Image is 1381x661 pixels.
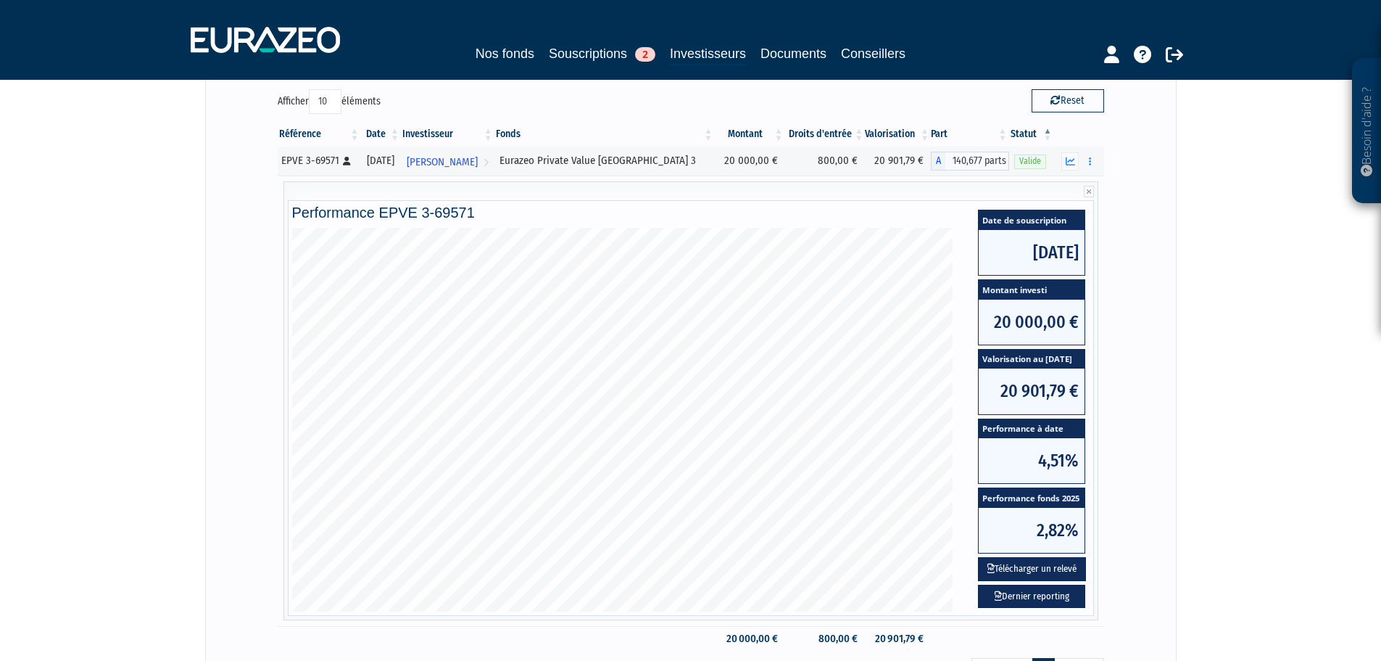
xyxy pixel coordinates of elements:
[979,210,1085,230] span: Date de souscription
[979,369,1085,414] span: 20 901,79 €
[278,122,361,147] th: Référence : activer pour trier la colonne par ordre croissant
[785,147,866,176] td: 800,00 €
[361,122,401,147] th: Date: activer pour trier la colonne par ordre croissant
[366,153,396,168] div: [DATE]
[1014,155,1046,168] span: Valide
[635,47,655,62] span: 2
[865,626,931,652] td: 20 901,79 €
[785,122,866,147] th: Droits d'entrée: activer pour trier la colonne par ordre croissant
[979,488,1085,508] span: Performance fonds 2025
[945,152,1009,171] span: 140,677 parts
[865,147,931,176] td: 20 901,79 €
[484,149,489,176] i: Voir l'investisseur
[785,626,866,652] td: 800,00 €
[931,152,1009,171] div: A - Eurazeo Private Value Europe 3
[978,585,1085,609] a: Dernier reporting
[979,508,1085,553] span: 2,82%
[979,300,1085,345] span: 20 000,00 €
[931,152,945,171] span: A
[401,147,494,176] a: [PERSON_NAME]
[715,147,785,176] td: 20 000,00 €
[281,153,356,168] div: EPVE 3-69571
[278,89,381,114] label: Afficher éléments
[401,122,494,147] th: Investisseur: activer pour trier la colonne par ordre croissant
[865,122,931,147] th: Valorisation: activer pour trier la colonne par ordre croissant
[931,122,1009,147] th: Part: activer pour trier la colonne par ordre croissant
[1359,66,1375,197] p: Besoin d'aide ?
[715,626,785,652] td: 20 000,00 €
[494,122,715,147] th: Fonds: activer pour trier la colonne par ordre croissant
[979,230,1085,275] span: [DATE]
[1009,122,1054,147] th: Statut : activer pour trier la colonne par ordre d&eacute;croissant
[979,438,1085,483] span: 4,51%
[841,44,905,64] a: Conseillers
[1032,89,1104,112] button: Reset
[292,205,1090,221] h4: Performance EPVE 3-69571
[979,280,1085,300] span: Montant investi
[343,157,351,165] i: [Français] Personne physique
[670,44,746,66] a: Investisseurs
[549,44,655,64] a: Souscriptions2
[476,44,534,64] a: Nos fonds
[979,350,1085,369] span: Valorisation au [DATE]
[309,89,341,114] select: Afficheréléments
[191,27,340,53] img: 1732889491-logotype_eurazeo_blanc_rvb.png
[978,557,1086,581] button: Télécharger un relevé
[499,153,710,168] div: Eurazeo Private Value [GEOGRAPHIC_DATA] 3
[407,149,478,176] span: [PERSON_NAME]
[760,44,826,64] a: Documents
[979,419,1085,439] span: Performance à date
[715,122,785,147] th: Montant: activer pour trier la colonne par ordre croissant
